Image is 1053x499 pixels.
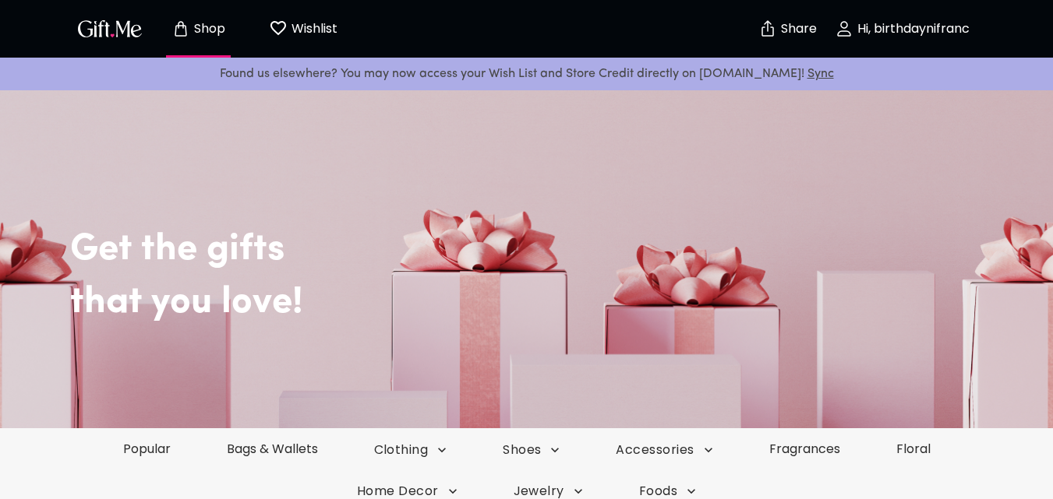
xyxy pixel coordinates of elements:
button: GiftMe Logo [73,19,147,38]
a: Bags & Wallets [199,440,346,458]
h2: that you love! [70,280,1053,325]
button: Accessories [588,441,740,459]
a: Floral [868,440,959,458]
button: Wishlist page [260,4,346,54]
button: Store page [156,4,242,54]
button: Clothing [346,441,475,459]
button: Share [761,2,815,56]
img: secure [758,19,777,38]
span: Shoes [503,441,560,459]
h2: Get the gifts [70,181,1053,272]
button: Hi, birthdaynifranc [825,4,981,54]
a: Popular [95,440,199,458]
p: Wishlist [288,19,337,39]
p: Share [777,23,817,36]
a: Fragrances [741,440,868,458]
p: Hi, birthdaynifranc [853,23,970,36]
p: Shop [190,23,225,36]
span: Clothing [374,441,447,459]
p: Found us elsewhere? You may now access your Wish List and Store Credit directly on [DOMAIN_NAME]! [12,64,1041,84]
img: GiftMe Logo [75,17,145,40]
span: Accessories [616,441,712,459]
a: Sync [807,68,834,80]
button: Shoes [475,441,588,459]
